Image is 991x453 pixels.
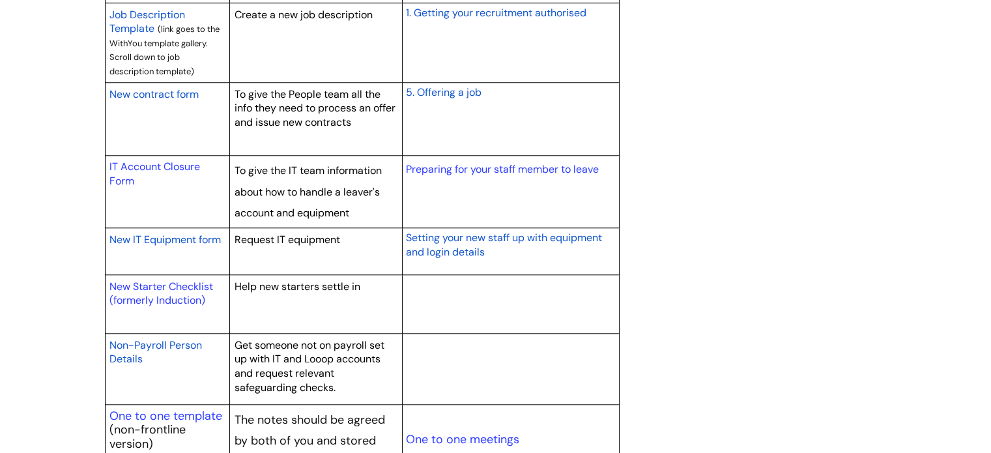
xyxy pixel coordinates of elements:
span: (link goes to the WithYou template gallery. Scroll down to job description template) [109,23,220,77]
a: Non-Payroll Person Details [109,337,202,367]
span: Create a new job description [235,8,373,22]
span: To give the People team all the info they need to process an offer and issue new contracts [235,87,395,129]
p: (non-frontline version) [109,423,225,451]
a: One to one meetings [405,431,519,447]
a: One to one template [109,408,222,424]
a: IT Account Closure Form [109,160,200,188]
span: Non-Payroll Person Details [109,338,202,366]
span: 5. Offering a job [405,85,481,99]
a: 5. Offering a job [405,84,481,100]
span: Help new starters settle in [235,280,360,293]
span: To give the IT team information about how to handle a leaver's account and equipment [235,164,382,220]
a: Setting your new staff up with equipment and login details [405,229,601,259]
a: Preparing for your staff member to leave [405,162,598,176]
span: New contract form [109,87,199,101]
span: New IT Equipment form [109,233,221,246]
a: New contract form [109,86,199,102]
a: New Starter Checklist (formerly Induction) [109,280,213,308]
span: Setting your new staff up with equipment and login details [405,231,601,259]
span: Get someone not on payroll set up with IT and Looop accounts and request relevant safeguarding ch... [235,338,384,394]
a: Job Description Template [109,7,185,37]
span: Job Description Template [109,8,185,36]
span: Request IT equipment [235,233,340,246]
a: 1. Getting your recruitment authorised [405,5,586,20]
span: 1. Getting your recruitment authorised [405,6,586,20]
a: New IT Equipment form [109,231,221,247]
